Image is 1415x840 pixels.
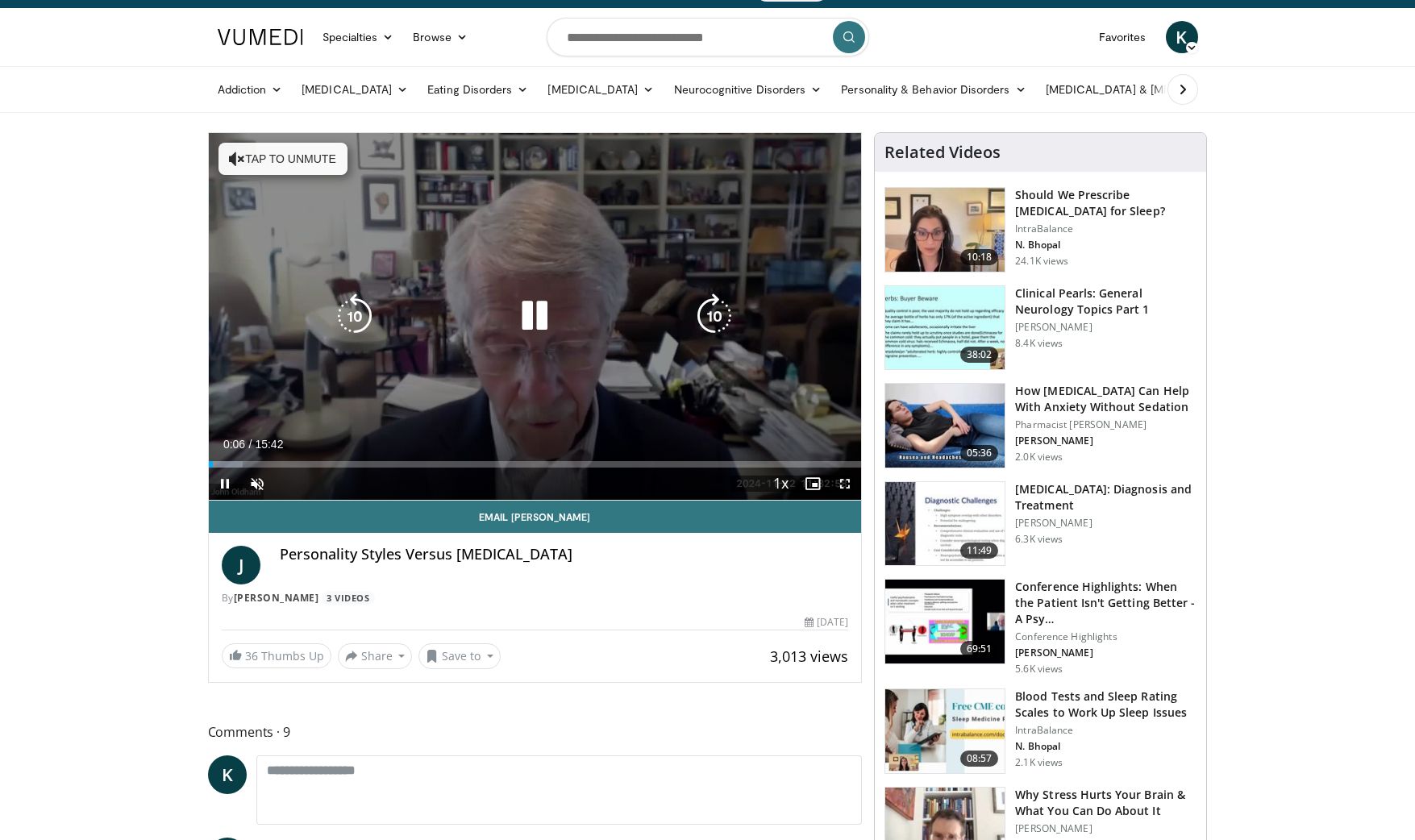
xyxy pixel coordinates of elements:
[1015,647,1197,659] p: [PERSON_NAME]
[831,73,1035,106] a: Personality & Behavior Disorders
[960,641,999,657] span: 69:51
[1015,321,1197,334] p: [PERSON_NAME]
[770,647,848,666] span: 3,013 views
[829,468,861,500] button: Fullscreen
[313,21,404,53] a: Specialties
[885,580,1005,663] img: 4362ec9e-0993-4580-bfd4-8e18d57e1d49.150x105_q85_crop-smart_upscale.jpg
[1015,517,1197,530] p: [PERSON_NAME]
[960,445,999,461] span: 05:36
[1015,630,1197,643] p: Conference Highlights
[1015,239,1197,252] p: N. Bhopal
[218,29,303,45] img: VuMedi Logo
[218,143,348,175] button: Tap to unmute
[1015,688,1197,721] h3: Blood Tests and Sleep Rating Scales to Work Up Sleep Issues
[1036,73,1267,106] a: [MEDICAL_DATA] & [MEDICAL_DATA]
[1015,337,1063,350] p: 8.4K views
[403,21,477,53] a: Browse
[234,591,319,605] a: [PERSON_NAME]
[1015,787,1197,819] h3: Why Stress Hurts Your Brain & What You Can Do About It
[664,73,832,106] a: Neurocognitive Disorders
[885,689,1005,773] img: 247ca3b2-fc43-4042-8c3d-b42db022ef6a.150x105_q85_crop-smart_upscale.jpg
[1015,740,1197,753] p: N. Bhopal
[1166,21,1198,53] a: K
[208,73,293,106] a: Addiction
[885,286,1005,370] img: 91ec4e47-6cc3-4d45-a77d-be3eb23d61cb.150x105_q85_crop-smart_upscale.jpg
[245,648,258,663] span: 36
[1015,435,1197,447] p: [PERSON_NAME]
[222,591,849,605] div: By
[797,468,829,500] button: Enable picture-in-picture mode
[960,249,999,265] span: 10:18
[1015,255,1068,268] p: 24.1K views
[960,347,999,363] span: 38:02
[338,643,413,669] button: Share
[209,468,241,500] button: Pause
[241,468,273,500] button: Unmute
[223,438,245,451] span: 0:06
[538,73,664,106] a: [MEDICAL_DATA]
[547,18,869,56] input: Search topics, interventions
[1015,822,1197,835] p: [PERSON_NAME]
[1015,285,1197,318] h3: Clinical Pearls: General Neurology Topics Part 1
[960,543,999,559] span: 11:49
[1015,663,1063,676] p: 5.6K views
[884,481,1197,567] a: 11:49 [MEDICAL_DATA]: Diagnosis and Treatment [PERSON_NAME] 6.3K views
[418,643,501,669] button: Save to
[884,579,1197,676] a: 69:51 Conference Highlights: When the Patient Isn't Getting Better - A Psy… Conference Highlights...
[208,755,247,794] a: K
[884,285,1197,371] a: 38:02 Clinical Pearls: General Neurology Topics Part 1 [PERSON_NAME] 8.4K views
[960,751,999,767] span: 08:57
[255,438,283,451] span: 15:42
[884,688,1197,774] a: 08:57 Blood Tests and Sleep Rating Scales to Work Up Sleep Issues IntraBalance N. Bhopal 2.1K views
[418,73,538,106] a: Eating Disorders
[1015,418,1197,431] p: Pharmacist [PERSON_NAME]
[1089,21,1156,53] a: Favorites
[885,384,1005,468] img: 7bfe4765-2bdb-4a7e-8d24-83e30517bd33.150x105_q85_crop-smart_upscale.jpg
[1015,579,1197,627] h3: Conference Highlights: When the Patient Isn't Getting Better - A Psy…
[209,133,862,501] video-js: Video Player
[884,187,1197,272] a: 10:18 Should We Prescribe [MEDICAL_DATA] for Sleep? IntraBalance N. Bhopal 24.1K views
[1015,451,1063,464] p: 2.0K views
[1015,187,1197,219] h3: Should We Prescribe [MEDICAL_DATA] for Sleep?
[1015,481,1197,514] h3: [MEDICAL_DATA]: Diagnosis and Treatment
[1015,724,1197,737] p: IntraBalance
[884,143,1001,162] h4: Related Videos
[1015,383,1197,415] h3: How [MEDICAL_DATA] Can Help With Anxiety Without Sedation
[884,383,1197,468] a: 05:36 How [MEDICAL_DATA] Can Help With Anxiety Without Sedation Pharmacist [PERSON_NAME] [PERSON_...
[249,438,252,451] span: /
[292,73,418,106] a: [MEDICAL_DATA]
[280,546,849,563] h4: Personality Styles Versus [MEDICAL_DATA]
[764,468,797,500] button: Playback Rate
[208,721,863,742] span: Comments 9
[1015,222,1197,235] p: IntraBalance
[1015,756,1063,769] p: 2.1K views
[1015,533,1063,546] p: 6.3K views
[209,461,862,468] div: Progress Bar
[885,482,1005,566] img: 6e0bc43b-d42b-409a-85fd-0f454729f2ca.150x105_q85_crop-smart_upscale.jpg
[222,643,331,668] a: 36 Thumbs Up
[222,546,260,584] a: J
[209,501,862,533] a: Email [PERSON_NAME]
[322,591,375,605] a: 3 Videos
[805,615,848,630] div: [DATE]
[885,188,1005,272] img: f7087805-6d6d-4f4e-b7c8-917543aa9d8d.150x105_q85_crop-smart_upscale.jpg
